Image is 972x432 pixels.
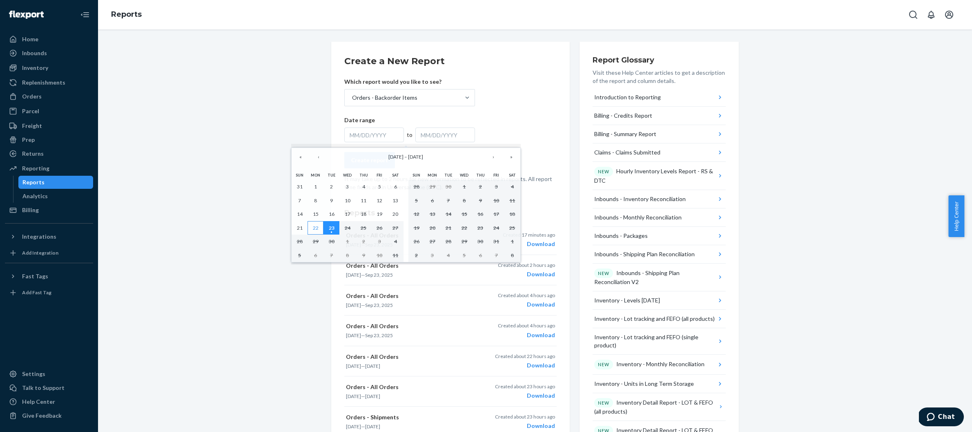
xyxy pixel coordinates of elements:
[594,360,704,369] div: Inventory - Monthly Reconciliation
[346,302,361,308] time: [DATE]
[18,176,94,189] a: Reports
[477,225,483,231] abbr: October 23, 2025
[5,395,93,408] a: Help Center
[346,332,361,338] time: [DATE]
[5,119,93,132] a: Freight
[463,252,466,258] abbr: November 5, 2025
[346,393,361,399] time: [DATE]
[430,184,435,190] abbr: September 29, 2025
[488,180,504,194] button: October 3, 2025
[495,383,555,390] p: Created about 23 hours ago
[5,204,93,217] a: Billing
[5,367,93,381] a: Settings
[346,363,484,369] p: —
[346,383,484,391] p: Orders - All Orders
[362,238,365,244] abbr: October 2, 2025
[594,315,715,323] div: Inventory - Lot tracking and FEFO (all products)
[365,302,393,308] time: Sep 23, 2025
[22,384,65,392] div: Talk to Support
[346,272,361,278] time: [DATE]
[388,221,404,235] button: September 27, 2025
[392,211,398,217] abbr: September 20, 2025
[593,355,726,375] button: NEWInventory - Monthly Reconciliation
[5,162,93,175] a: Reporting
[509,197,515,204] abbr: October 11, 2025
[22,92,42,101] div: Orders
[479,184,482,190] abbr: October 2, 2025
[392,173,399,177] abbr: Saturday
[394,184,397,190] abbr: September 6, 2025
[22,249,58,256] div: Add Integration
[22,122,42,130] div: Freight
[463,197,466,204] abbr: October 8, 2025
[329,225,334,231] abbr: September 23, 2025
[493,197,499,204] abbr: October 10, 2025
[476,173,485,177] abbr: Thursday
[477,238,483,244] abbr: October 30, 2025
[356,180,372,194] button: September 4, 2025
[346,252,349,258] abbr: October 8, 2025
[479,252,482,258] abbr: November 6, 2025
[495,422,555,430] div: Download
[365,332,393,338] time: Sep 23, 2025
[292,221,308,235] button: September 21, 2025
[344,255,557,285] button: Orders - All Orders[DATE]—Sep 23, 2025Created about 2 hours agoDownload
[346,413,484,421] p: Orders - Shipments
[495,252,498,258] abbr: November 7, 2025
[394,238,397,244] abbr: October 4, 2025
[495,353,555,360] p: Created about 22 hours ago
[594,380,694,388] div: Inventory - Units in Long Term Storage
[22,107,39,115] div: Parcel
[5,47,93,60] a: Inbounds
[484,148,502,166] button: ›
[498,262,555,269] p: Created about 2 hours ago
[372,207,388,221] button: September 19, 2025
[498,292,555,299] p: Created about 4 hours ago
[493,225,499,231] abbr: October 24, 2025
[339,194,355,208] button: September 10, 2025
[404,154,408,160] span: –
[5,246,93,260] a: Add Integration
[292,148,310,166] button: «
[412,173,420,177] abbr: Sunday
[408,194,424,208] button: October 5, 2025
[5,61,93,74] a: Inventory
[330,252,333,258] abbr: October 7, 2025
[414,238,419,244] abbr: October 26, 2025
[5,409,93,422] button: Give Feedback
[456,180,472,194] button: October 1, 2025
[461,225,467,231] abbr: October 22, 2025
[593,208,726,227] button: Inbounds - Monthly Reconciliation
[346,262,484,270] p: Orders - All Orders
[392,197,398,204] abbr: September 13, 2025
[22,64,48,72] div: Inventory
[503,240,555,248] div: Download
[430,225,435,231] abbr: October 20, 2025
[598,361,609,368] p: NEW
[495,361,555,369] div: Download
[22,233,56,241] div: Integrations
[461,238,467,244] abbr: October 29, 2025
[594,398,718,416] div: Inventory Detail Report - LOT & FEFO (all products)
[352,94,417,102] div: Orders - Backorder Items
[378,238,381,244] abbr: October 3, 2025
[359,173,368,177] abbr: Thursday
[446,225,451,231] abbr: October 21, 2025
[593,310,726,328] button: Inventory - Lot tracking and FEFO (all products)
[308,221,323,235] button: September 22, 2025
[593,143,726,162] button: Claims - Claims Submitted
[314,197,317,204] abbr: September 8, 2025
[361,197,366,204] abbr: September 11, 2025
[498,331,555,339] div: Download
[19,6,36,13] span: Chat
[346,423,361,430] time: [DATE]
[593,393,726,421] button: NEWInventory Detail Report - LOT & FEFO (all products)
[339,180,355,194] button: September 3, 2025
[313,238,319,244] abbr: September 29, 2025
[22,206,39,214] div: Billing
[593,125,726,143] button: Billing - Summary Report
[365,363,380,369] time: [DATE]
[598,270,609,277] p: NEW
[297,211,303,217] abbr: September 14, 2025
[314,184,317,190] abbr: September 1, 2025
